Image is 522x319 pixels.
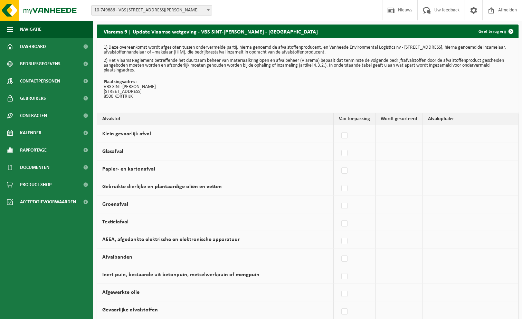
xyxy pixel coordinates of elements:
[20,38,46,55] span: Dashboard
[104,79,137,85] strong: Plaatsingsadres:
[473,25,518,38] a: Geef terug vrij
[102,237,240,242] label: AEEA, afgedankte elektrische en elektronische apparatuur
[92,6,212,15] span: 10-749886 - VBS SINT-THERESIA - 8500 KORTRIJK, OUDENAARDSESTEENWEG 204
[20,90,46,107] span: Gebruikers
[20,55,60,72] span: Bedrijfsgegevens
[20,124,41,142] span: Kalender
[20,107,47,124] span: Contracten
[104,58,512,73] p: 2) Het Vlaams Reglement betreffende het duurzaam beheer van materiaalkringlopen en afvalbeheer (V...
[102,219,129,225] label: Textielafval
[102,254,132,260] label: Afvalbanden
[20,176,51,193] span: Product Shop
[20,142,47,159] span: Rapportage
[104,45,512,55] p: 1) Deze overeenkomst wordt afgesloten tussen ondervermelde partij, hierna genoemd de afvalstoffen...
[97,113,334,125] th: Afvalstof
[102,290,140,295] label: Afgewerkte olie
[20,159,49,176] span: Documenten
[102,149,123,154] label: Glasafval
[104,80,512,99] p: VBS SINT-[PERSON_NAME] [STREET_ADDRESS] 8500 KORTRIJK
[97,25,325,38] h2: Vlarema 9 | Update Vlaamse wetgeving - VBS SINT-[PERSON_NAME] - [GEOGRAPHIC_DATA]
[102,131,151,137] label: Klein gevaarlijk afval
[102,307,158,313] label: Gevaarlijke afvalstoffen
[102,272,259,278] label: Inert puin, bestaande uit betonpuin, metselwerkpuin of mengpuin
[102,166,155,172] label: Papier- en kartonafval
[423,113,518,125] th: Afvalophaler
[20,21,41,38] span: Navigatie
[20,72,60,90] span: Contactpersonen
[376,113,423,125] th: Wordt gesorteerd
[334,113,376,125] th: Van toepassing
[102,184,222,190] label: Gebruikte dierlijke en plantaardige oliën en vetten
[91,5,212,16] span: 10-749886 - VBS SINT-THERESIA - 8500 KORTRIJK, OUDENAARDSESTEENWEG 204
[20,193,76,211] span: Acceptatievoorwaarden
[102,202,128,207] label: Groenafval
